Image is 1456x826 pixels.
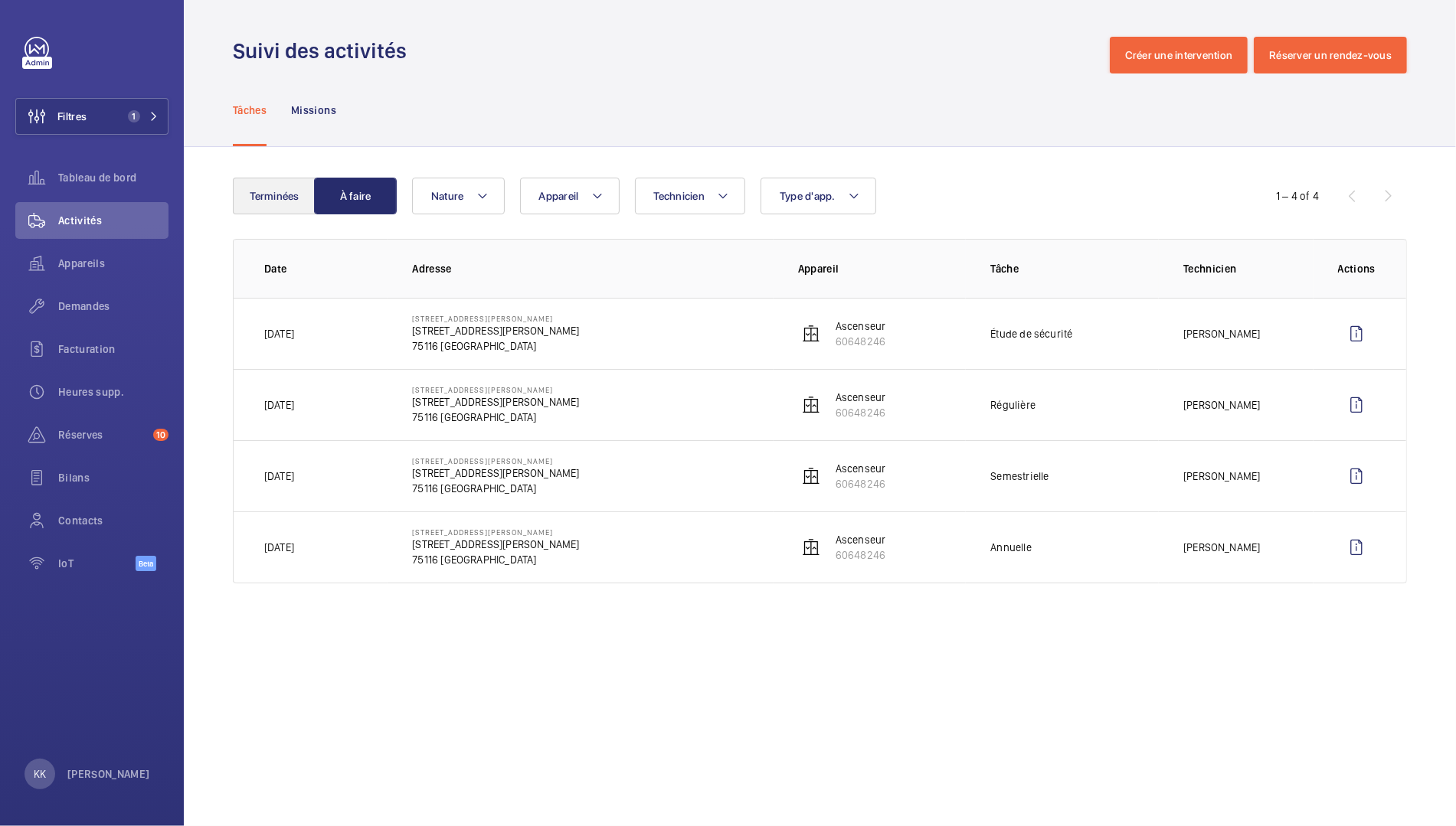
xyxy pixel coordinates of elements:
p: [PERSON_NAME] [1183,469,1260,484]
span: 10 [153,429,169,441]
p: [PERSON_NAME] [67,766,150,782]
p: Actions [1338,261,1376,276]
span: Technicien [654,190,705,202]
span: Facturation [58,341,169,357]
span: Nature [431,190,464,202]
span: Filtres [57,109,87,124]
p: Ascenseur [836,318,886,334]
span: Type d'app. [780,190,836,202]
button: Créer une intervention [1110,37,1248,73]
p: [STREET_ADDRESS][PERSON_NAME] [412,537,579,552]
img: elevator.svg [802,467,820,485]
button: Filtres1 [15,98,169,135]
p: 60648246 [836,547,886,563]
p: [DATE] [264,326,294,341]
img: elevator.svg [802,325,820,343]
p: Ascenseur [836,390,886,405]
p: Étude de sécurité [990,326,1072,341]
p: 75116 [GEOGRAPHIC_DATA] [412,552,579,567]
p: 60648246 [836,405,886,420]
p: Missions [291,103,336,118]
p: Annuelle [990,540,1031,555]
button: Appareil [520,178,620,214]
span: Beta [136,556,156,571]
p: [STREET_ADDRESS][PERSON_NAME] [412,394,579,410]
p: [PERSON_NAME] [1183,397,1260,413]
p: KK [34,766,46,782]
p: [STREET_ADDRESS][PERSON_NAME] [412,456,579,465]
span: 1 [128,110,140,122]
p: Adresse [412,261,773,276]
p: [STREET_ADDRESS][PERSON_NAME] [412,385,579,394]
p: [STREET_ADDRESS][PERSON_NAME] [412,323,579,338]
p: Tâches [233,103,267,118]
button: À faire [314,178,397,214]
h1: Suivi des activités [233,37,416,65]
button: Nature [412,178,505,214]
p: 60648246 [836,476,886,491]
p: Semestrielle [990,469,1049,484]
p: [STREET_ADDRESS][PERSON_NAME] [412,314,579,323]
button: Type d'app. [761,178,876,214]
p: Tâche [990,261,1159,276]
span: Appareil [539,190,579,202]
span: Contacts [58,513,169,528]
span: Réserves [58,427,147,442]
span: Demandes [58,299,169,314]
p: 75116 [GEOGRAPHIC_DATA] [412,410,579,425]
p: 75116 [GEOGRAPHIC_DATA] [412,481,579,496]
p: Ascenseur [836,461,886,476]
img: elevator.svg [802,396,820,414]
p: [PERSON_NAME] [1183,326,1260,341]
p: [DATE] [264,397,294,413]
p: [PERSON_NAME] [1183,540,1260,555]
p: 60648246 [836,334,886,349]
p: Technicien [1183,261,1313,276]
p: 75116 [GEOGRAPHIC_DATA] [412,338,579,354]
p: [STREET_ADDRESS][PERSON_NAME] [412,527,579,537]
button: Terminées [233,178,316,214]
button: Réserver un rendez-vous [1254,37,1407,73]
span: Bilans [58,470,169,485]
span: Activités [58,213,169,228]
p: Appareil [798,261,967,276]
span: IoT [58,556,136,571]
p: [DATE] [264,540,294,555]
p: [STREET_ADDRESS][PERSON_NAME] [412,465,579,481]
span: Appareils [58,256,169,271]
span: Heures supp. [58,384,169,400]
p: Régulière [990,397,1036,413]
p: Ascenseur [836,532,886,547]
p: [DATE] [264,469,294,484]
img: elevator.svg [802,538,820,557]
span: Tableau de bord [58,170,169,185]
div: 1 – 4 of 4 [1276,188,1319,204]
button: Technicien [635,178,746,214]
p: Date [264,261,388,276]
